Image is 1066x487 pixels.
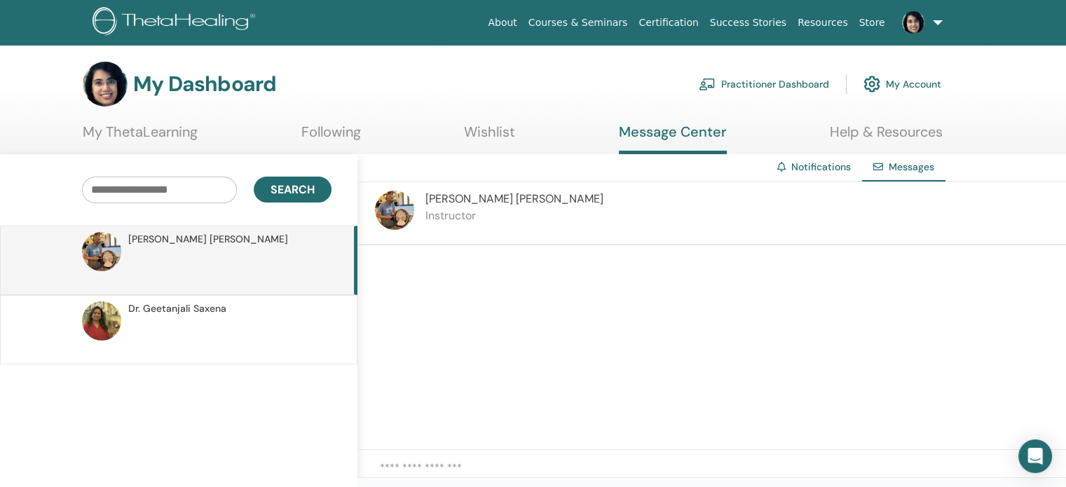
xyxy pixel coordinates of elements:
div: Open Intercom Messenger [1018,439,1052,473]
h3: My Dashboard [133,71,276,97]
button: Search [254,177,332,203]
span: Search [271,182,315,197]
a: Notifications [791,160,851,173]
img: chalkboard-teacher.svg [699,78,716,90]
span: [PERSON_NAME] [PERSON_NAME] [128,232,288,247]
a: Courses & Seminars [523,10,634,36]
img: default.jpg [902,11,924,34]
a: Store [854,10,891,36]
a: My Account [863,69,941,100]
img: default.jpg [83,62,128,107]
a: Wishlist [464,123,515,151]
img: cog.svg [863,72,880,96]
p: Instructor [425,207,603,224]
img: default.jpg [375,191,414,230]
a: Practitioner Dashboard [699,69,829,100]
a: About [482,10,522,36]
span: [PERSON_NAME] [PERSON_NAME] [425,191,603,206]
a: My ThetaLearning [83,123,198,151]
a: Resources [792,10,854,36]
a: Success Stories [704,10,792,36]
img: logo.png [93,7,260,39]
a: Certification [633,10,704,36]
a: Message Center [619,123,727,154]
img: default.jpg [82,301,121,341]
a: Following [301,123,361,151]
span: Messages [889,160,934,173]
img: default.jpg [82,232,121,271]
span: Dr. Geetanjali Saxena [128,301,226,316]
a: Help & Resources [830,123,943,151]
